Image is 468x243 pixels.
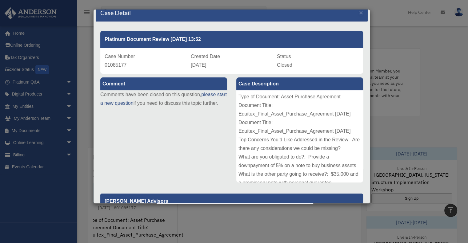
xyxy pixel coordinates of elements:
h4: Case Detail [100,8,131,17]
span: Case Number [105,54,135,59]
p: Comments have been closed on this question, if you need to discuss this topic further. [100,90,227,108]
div: Type of Document: Asset Purchase Agreement Document Title: Equitex_Final_Asset_Purchase_Agreement... [236,90,363,182]
label: Comment [100,77,227,90]
button: Close [359,9,363,16]
span: [DATE] [191,62,206,68]
span: 01085177 [105,62,126,68]
span: × [359,9,363,16]
label: Case Description [236,77,363,90]
span: Closed [277,62,292,68]
a: please start a new question [100,92,227,106]
div: Platinum Document Review [DATE] 13:52 [100,31,363,48]
span: Status [277,54,291,59]
p: [PERSON_NAME] Advisors [100,194,363,209]
span: Created Date [191,54,220,59]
